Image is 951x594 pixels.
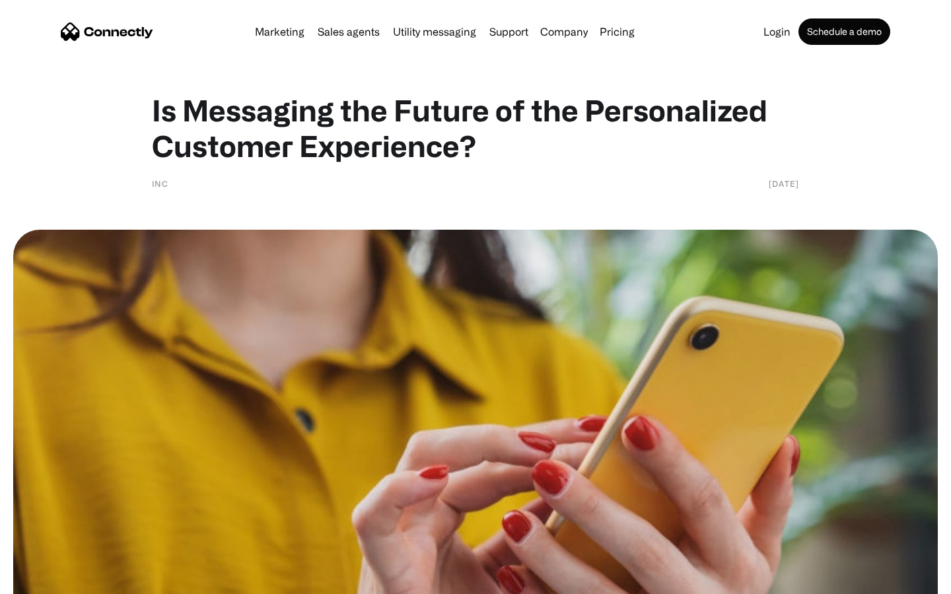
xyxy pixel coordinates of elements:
[798,18,890,45] a: Schedule a demo
[536,22,592,41] div: Company
[758,26,796,37] a: Login
[13,571,79,589] aside: Language selected: English
[26,571,79,589] ul: Language list
[388,26,481,37] a: Utility messaging
[152,92,799,164] h1: Is Messaging the Future of the Personalized Customer Experience?
[484,26,534,37] a: Support
[594,26,640,37] a: Pricing
[250,26,310,37] a: Marketing
[152,177,168,190] div: Inc
[312,26,385,37] a: Sales agents
[769,177,799,190] div: [DATE]
[540,22,588,41] div: Company
[61,22,153,42] a: home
